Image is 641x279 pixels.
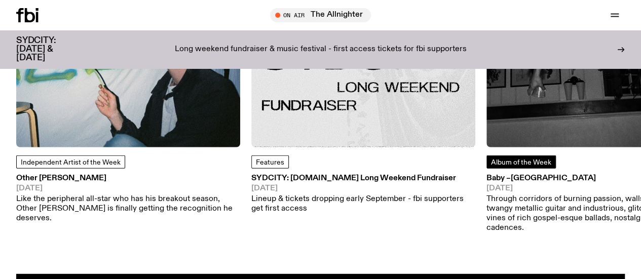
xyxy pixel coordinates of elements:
[251,175,475,214] a: SYDCITY: [DOMAIN_NAME] Long Weekend Fundraiser[DATE]Lineup & tickets dropping early September - f...
[16,175,240,223] a: Other [PERSON_NAME][DATE]Like the peripheral all-star who has his breakout season, Other [PERSON_...
[16,175,240,182] h3: Other [PERSON_NAME]
[251,185,475,192] span: [DATE]
[16,36,81,62] h3: SYDCITY: [DATE] & [DATE]
[16,194,240,224] p: Like the peripheral all-star who has his breakout season, Other [PERSON_NAME] is finally getting ...
[251,194,475,214] p: Lineup & tickets dropping early September - fbi supporters get first access
[21,159,121,166] span: Independent Artist of the Week
[251,155,289,169] a: Features
[251,175,475,182] h3: SYDCITY: [DOMAIN_NAME] Long Weekend Fundraiser
[16,155,125,169] a: Independent Artist of the Week
[486,155,556,169] a: Album of the Week
[175,45,467,54] p: Long weekend fundraiser & music festival - first access tickets for fbi supporters
[491,159,551,166] span: Album of the Week
[270,8,371,22] button: On AirThe Allnighter
[16,185,240,192] span: [DATE]
[256,159,284,166] span: Features
[511,174,596,182] span: [GEOGRAPHIC_DATA]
